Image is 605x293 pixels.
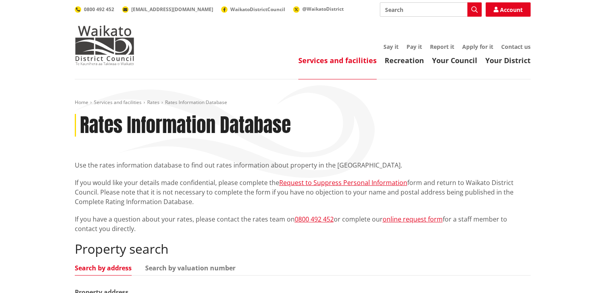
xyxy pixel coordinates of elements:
a: Report it [430,43,454,50]
a: Apply for it [462,43,493,50]
a: 0800 492 452 [295,215,334,224]
a: 0800 492 452 [75,6,114,13]
a: Account [486,2,531,17]
h2: Property search [75,241,531,256]
img: Waikato District Council - Te Kaunihera aa Takiwaa o Waikato [75,25,134,65]
a: Search by valuation number [145,265,235,271]
a: Your District [485,56,531,65]
a: online request form [383,215,443,224]
a: Your Council [432,56,477,65]
a: WaikatoDistrictCouncil [221,6,285,13]
a: [EMAIL_ADDRESS][DOMAIN_NAME] [122,6,213,13]
span: WaikatoDistrictCouncil [230,6,285,13]
a: Recreation [385,56,424,65]
h1: Rates Information Database [80,114,291,137]
input: Search input [380,2,482,17]
span: [EMAIL_ADDRESS][DOMAIN_NAME] [131,6,213,13]
p: Use the rates information database to find out rates information about property in the [GEOGRAPHI... [75,160,531,170]
span: @WaikatoDistrict [302,6,344,12]
a: Home [75,99,88,106]
a: Services and facilities [298,56,377,65]
a: Say it [383,43,399,50]
a: Contact us [501,43,531,50]
a: Services and facilities [94,99,142,106]
a: Pay it [407,43,422,50]
span: 0800 492 452 [84,6,114,13]
p: If you would like your details made confidential, please complete the form and return to Waikato ... [75,178,531,206]
a: Request to Suppress Personal Information [279,178,407,187]
a: Search by address [75,265,132,271]
nav: breadcrumb [75,99,531,106]
a: Rates [147,99,160,106]
a: @WaikatoDistrict [293,6,344,12]
p: If you have a question about your rates, please contact the rates team on or complete our for a s... [75,214,531,233]
span: Rates Information Database [165,99,227,106]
